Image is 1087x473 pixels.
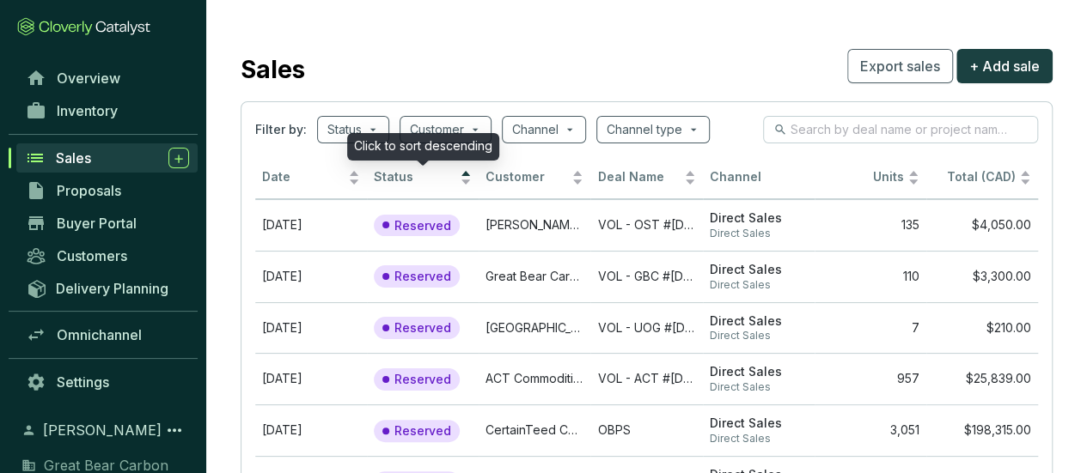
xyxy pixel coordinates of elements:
td: ACT Commodities Inc [479,353,590,404]
p: Reserved [394,423,451,439]
td: 110 [815,251,926,302]
a: Settings [17,367,198,397]
span: Direct Sales [710,313,808,330]
td: CertainTeed Canada, Inc [479,404,590,456]
td: $210.00 [926,302,1038,354]
a: Proposals [17,176,198,205]
td: $3,300.00 [926,251,1038,302]
h2: Sales [241,52,305,88]
div: Click to sort descending [347,133,499,161]
span: Direct Sales [710,227,808,240]
td: VOL - GBC #2025-09-15 [590,251,702,302]
span: Direct Sales [710,364,808,380]
span: Sales [56,149,91,167]
span: Proposals [57,182,121,199]
td: Oct 30 2025 [255,404,367,456]
td: Sep 30 2025 [255,251,367,302]
p: Reserved [394,320,451,336]
span: Total (CAD) [947,169,1016,184]
a: Overview [17,64,198,93]
span: Direct Sales [710,278,808,292]
span: Status [374,169,456,185]
td: 957 [815,353,926,404]
a: Delivery Planning [17,274,198,302]
span: Direct Sales [710,210,808,227]
span: Export sales [860,56,940,76]
th: Customer [479,157,590,199]
td: $25,839.00 [926,353,1038,404]
input: Search by deal name or project name... [791,120,1012,139]
p: Reserved [394,218,451,233]
a: Sales [16,143,198,173]
button: + Add sale [956,49,1053,83]
span: Delivery Planning [56,280,168,297]
td: 135 [815,199,926,251]
span: Settings [57,373,109,391]
span: Buyer Portal [57,215,137,232]
button: Export sales [847,49,953,83]
p: Reserved [394,372,451,387]
span: Direct Sales [710,432,808,446]
span: Overview [57,70,120,87]
td: $4,050.00 [926,199,1038,251]
span: Units [821,169,904,185]
span: Inventory [57,102,118,119]
th: Date [255,157,367,199]
span: Direct Sales [710,415,808,432]
a: Buyer Portal [17,209,198,238]
td: 7 [815,302,926,354]
span: Customer [485,169,568,185]
td: $198,315.00 [926,404,1038,456]
td: VOL - ACT #2025-09-09 [590,353,702,404]
span: Direct Sales [710,329,808,343]
span: Deal Name [597,169,680,185]
th: Channel [703,157,815,199]
p: Reserved [394,269,451,284]
td: VOL - UOG #2025-07-29 [590,302,702,354]
span: Date [262,169,345,185]
a: Customers [17,241,198,270]
span: [PERSON_NAME] [43,420,162,440]
span: Direct Sales [710,262,808,278]
span: + Add sale [969,56,1040,76]
th: Status [367,157,479,199]
td: Oct 08 2025 [255,199,367,251]
td: University Of Guelph [479,302,590,354]
span: Omnichannel [57,326,142,343]
a: Inventory [17,96,198,125]
td: 3,051 [815,404,926,456]
th: Units [815,157,926,199]
span: Direct Sales [710,380,808,394]
td: Oct 08 2025 [255,353,367,404]
td: Aug 28 2025 [255,302,367,354]
span: Filter by: [255,121,307,138]
th: Deal Name [590,157,702,199]
span: Customers [57,247,127,264]
td: OBPS [590,404,702,456]
td: Ostrom Climate [479,199,590,251]
a: Omnichannel [17,320,198,349]
td: Great Bear Carbon [479,251,590,302]
td: VOL - OST #2025-09-09 [590,199,702,251]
